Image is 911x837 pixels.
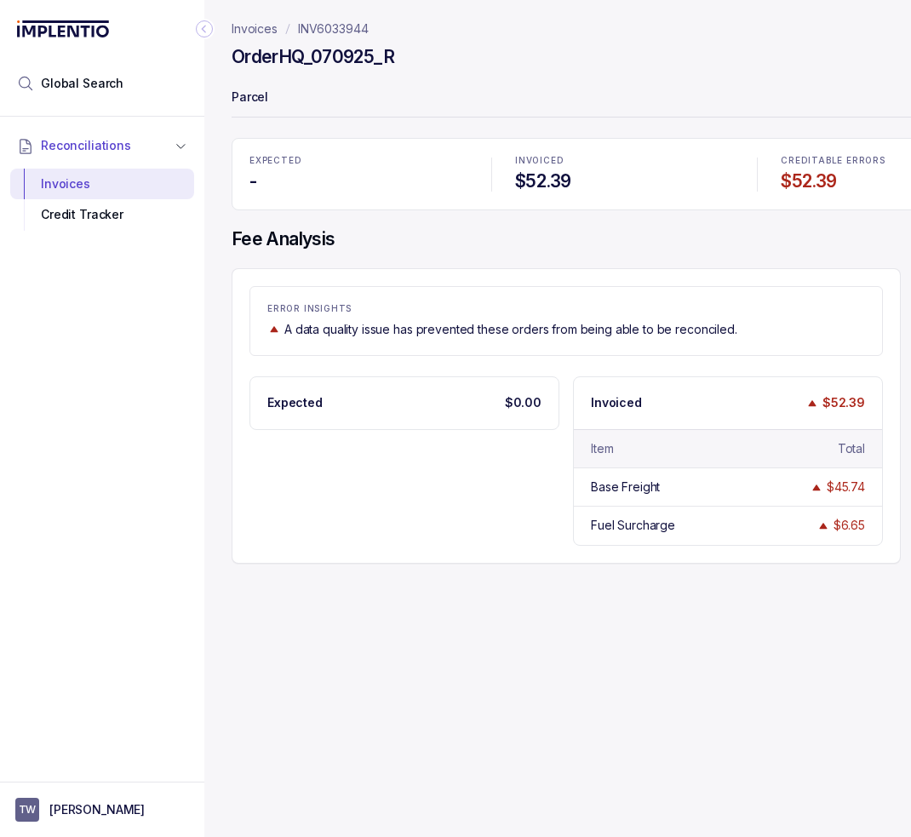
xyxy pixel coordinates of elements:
span: Reconciliations [41,137,131,154]
a: Invoices [232,20,278,37]
div: $45.74 [827,479,865,496]
button: Reconciliations [10,127,194,164]
div: Invoices [24,169,180,199]
p: Invoiced [591,394,642,411]
p: INVOICED [515,156,733,166]
p: A data quality issue has prevented these orders from being able to be reconciled. [284,321,737,338]
button: User initials[PERSON_NAME] [15,798,189,822]
nav: breadcrumb [232,20,369,37]
p: EXPECTED [249,156,467,166]
img: trend image [810,481,823,494]
div: Credit Tracker [24,199,180,230]
p: Expected [267,394,323,411]
div: Fuel Surcharge [591,517,675,534]
h4: $52.39 [515,169,733,193]
img: trend image [816,519,830,532]
span: Global Search [41,75,123,92]
div: Total [838,440,865,457]
p: $52.39 [822,394,865,411]
div: $6.65 [834,517,865,534]
p: $0.00 [505,394,541,411]
span: User initials [15,798,39,822]
img: trend image [805,397,819,410]
div: Collapse Icon [194,19,215,39]
div: Reconciliations [10,165,194,234]
div: Base Freight [591,479,660,496]
h4: Order HQ_070925_R [232,45,394,69]
img: trend image [267,323,281,335]
div: Item [591,440,613,457]
a: INV6033944 [298,20,369,37]
p: ERROR INSIGHTS [267,304,865,314]
h4: - [249,169,467,193]
p: [PERSON_NAME] [49,801,145,818]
